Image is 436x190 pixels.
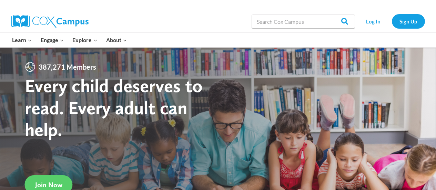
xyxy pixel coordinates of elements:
[72,36,97,44] span: Explore
[25,74,203,140] strong: Every child deserves to read. Every adult can help.
[41,36,64,44] span: Engage
[11,15,89,28] img: Cox Campus
[36,61,99,72] span: 387,271 Members
[252,14,355,28] input: Search Cox Campus
[106,36,127,44] span: About
[35,181,62,189] span: Join Now
[8,33,131,47] nav: Primary Navigation
[358,14,388,28] a: Log In
[12,36,32,44] span: Learn
[392,14,425,28] a: Sign Up
[358,14,425,28] nav: Secondary Navigation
